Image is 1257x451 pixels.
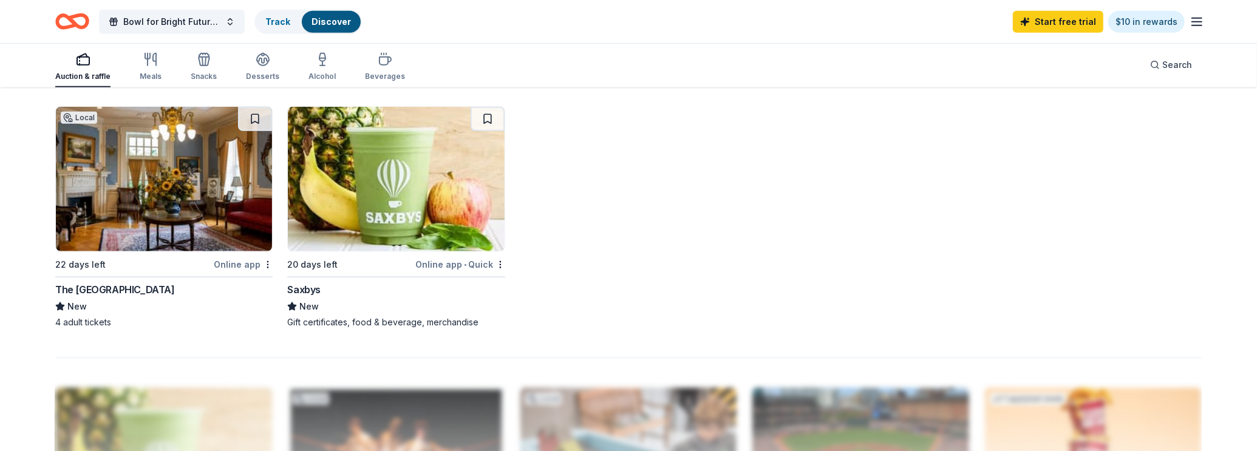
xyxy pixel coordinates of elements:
[308,72,336,81] div: Alcohol
[67,299,87,314] span: New
[287,106,505,328] a: Image for Saxbys20 days leftOnline app•QuickSaxbysNewGift certificates, food & beverage, merchandise
[55,47,111,87] button: Auction & raffle
[123,15,220,29] span: Bowl for Bright Futures Classic
[308,47,336,87] button: Alcohol
[287,316,505,328] div: Gift certificates, food & beverage, merchandise
[55,72,111,81] div: Auction & raffle
[288,107,504,251] img: Image for Saxbys
[312,16,351,27] a: Discover
[299,299,319,314] span: New
[415,257,505,272] div: Online app Quick
[254,10,362,34] button: TrackDiscover
[55,282,175,297] div: The [GEOGRAPHIC_DATA]
[55,257,106,272] div: 22 days left
[365,47,405,87] button: Beverages
[55,316,273,328] div: 4 adult tickets
[1162,58,1192,72] span: Search
[246,72,279,81] div: Desserts
[55,7,89,36] a: Home
[56,107,272,251] img: Image for The Hershey Story Museum
[287,257,338,272] div: 20 days left
[55,106,273,328] a: Image for The Hershey Story MuseumLocal22 days leftOnline appThe [GEOGRAPHIC_DATA]New4 adult tickets
[191,47,217,87] button: Snacks
[140,72,162,81] div: Meals
[191,72,217,81] div: Snacks
[1140,53,1202,77] button: Search
[246,47,279,87] button: Desserts
[365,72,405,81] div: Beverages
[1108,11,1185,33] a: $10 in rewards
[265,16,290,27] a: Track
[140,47,162,87] button: Meals
[287,282,321,297] div: Saxbys
[214,257,273,272] div: Online app
[464,260,466,270] span: •
[61,112,97,124] div: Local
[1013,11,1103,33] a: Start free trial
[99,10,245,34] button: Bowl for Bright Futures Classic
